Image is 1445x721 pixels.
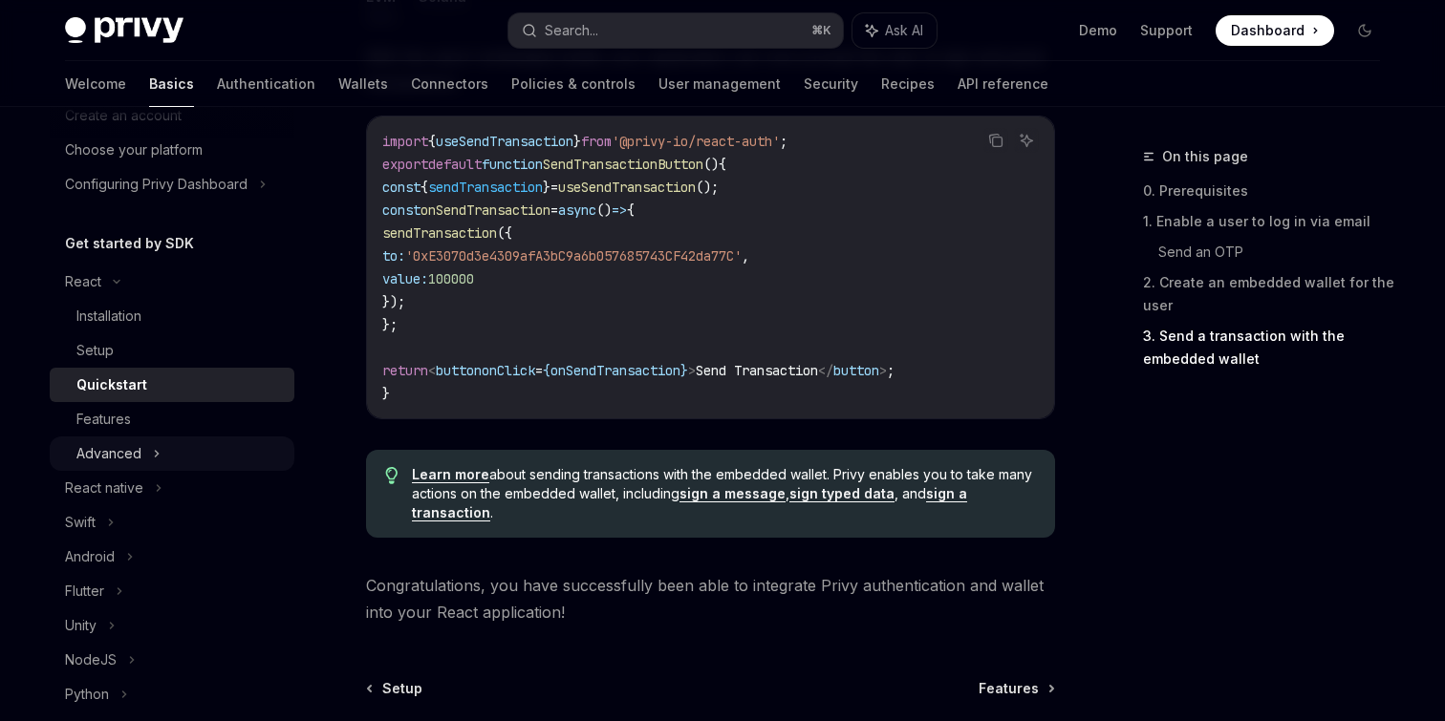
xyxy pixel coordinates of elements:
span: < [428,362,436,379]
span: Setup [382,679,422,698]
button: Toggle dark mode [1349,15,1380,46]
span: { [421,179,428,196]
span: SendTransactionButton [543,156,703,173]
span: return [382,362,428,379]
a: Dashboard [1216,15,1334,46]
span: > [879,362,887,379]
span: } [543,179,550,196]
svg: Tip [385,467,399,484]
a: 2. Create an embedded wallet for the user [1143,267,1395,321]
button: Ask AI [852,13,937,48]
span: Congratulations, you have successfully been able to integrate Privy authentication and wallet int... [366,572,1055,626]
span: { [627,201,635,219]
span: = [535,362,543,379]
a: Setup [368,679,422,698]
span: > [688,362,696,379]
a: 0. Prerequisites [1143,176,1395,206]
a: Recipes [881,61,935,107]
a: sign typed data [789,485,895,502]
div: Swift [65,511,96,534]
button: Search...⌘K [508,13,843,48]
span: '0xE3070d3e4309afA3bC9a6b057685743CF42da77C' [405,247,742,265]
span: useSendTransaction [436,133,573,150]
a: Support [1140,21,1193,40]
span: async [558,201,596,219]
div: React [65,270,101,293]
span: button [436,362,482,379]
a: Basics [149,61,194,107]
h5: Get started by SDK [65,232,194,255]
a: Send an OTP [1158,237,1395,267]
div: Python [65,683,109,706]
span: ; [887,362,895,379]
a: User management [658,61,781,107]
span: from [581,133,612,150]
div: Advanced [76,442,141,465]
span: } [382,385,390,402]
span: 100000 [428,270,474,287]
span: , [742,247,749,265]
a: 3. Send a transaction with the embedded wallet [1143,321,1395,374]
div: Choose your platform [65,138,203,161]
a: API reference [958,61,1048,107]
a: Demo [1079,21,1117,40]
span: to: [382,247,405,265]
a: Connectors [411,61,488,107]
a: Authentication [217,61,315,107]
span: = [550,201,558,219]
div: Android [65,545,115,568]
div: Flutter [65,580,104,603]
span: sendTransaction [382,224,497,242]
a: Welcome [65,61,126,107]
span: </ [818,362,833,379]
span: () [596,201,612,219]
div: NodeJS [65,648,117,671]
img: dark logo [65,17,183,44]
a: Security [804,61,858,107]
span: (); [696,179,719,196]
span: import [382,133,428,150]
span: Send Transaction [696,362,818,379]
a: Wallets [338,61,388,107]
span: { [719,156,726,173]
span: } [573,133,581,150]
div: Unity [65,614,97,637]
span: useSendTransaction [558,179,696,196]
span: Features [979,679,1039,698]
div: Installation [76,305,141,328]
div: React native [65,477,143,499]
a: Setup [50,333,294,368]
span: value: [382,270,428,287]
span: ⌘ K [811,23,831,38]
span: Ask AI [885,21,923,40]
span: { [543,362,550,379]
span: => [612,201,627,219]
span: onClick [482,362,535,379]
span: = [550,179,558,196]
span: }); [382,293,405,310]
span: '@privy-io/react-auth' [612,133,780,150]
span: On this page [1162,145,1248,168]
div: Search... [545,19,598,42]
span: onSendTransaction [550,362,680,379]
span: export [382,156,428,173]
span: () [703,156,719,173]
span: default [428,156,482,173]
a: Policies & controls [511,61,636,107]
span: sendTransaction [428,179,543,196]
a: sign a message [679,485,786,502]
span: } [680,362,688,379]
div: Features [76,408,131,431]
a: 1. Enable a user to log in via email [1143,206,1395,237]
span: ({ [497,224,512,242]
span: onSendTransaction [421,201,550,219]
span: Dashboard [1231,21,1305,40]
span: const [382,201,421,219]
a: Installation [50,299,294,333]
a: Features [979,679,1053,698]
span: ; [780,133,787,150]
a: Learn more [412,466,489,483]
a: Choose your platform [50,133,294,167]
button: Copy the contents from the code block [983,128,1008,153]
a: Features [50,402,294,436]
